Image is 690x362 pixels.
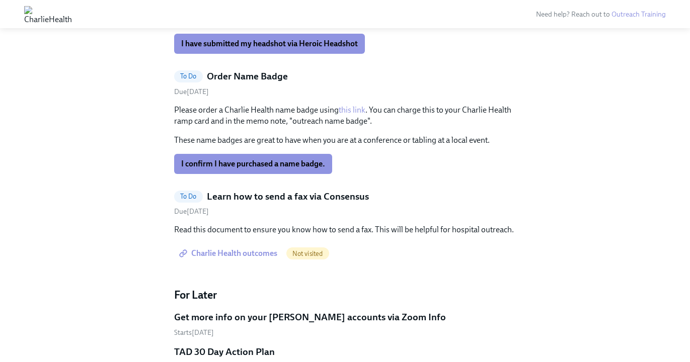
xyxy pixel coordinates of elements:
p: These name badges are great to have when you are at a conference or tabling at a local event. [174,135,516,146]
a: Get more info on your [PERSON_NAME] accounts via Zoom InfoStarts[DATE] [174,311,516,337]
span: Not visited [286,250,329,257]
span: Charlie Health outcomes [181,248,277,258]
span: Need help? Reach out to [536,10,666,19]
span: Saturday, October 4th 2025, 9:00 am [174,207,209,216]
span: To Do [174,193,203,200]
p: Read this document to ensure you know how to send a fax. This will be helpful for hospital outreach. [174,224,516,235]
p: Please order a Charlie Health name badge using . You can charge this to your Charlie Health ramp ... [174,105,516,127]
h5: Get more info on your [PERSON_NAME] accounts via Zoom Info [174,311,446,324]
h5: TAD 30 Day Action Plan [174,345,275,358]
span: Monday, October 6th 2025, 9:00 am [174,328,214,337]
span: I confirm I have purchased a name badge. [181,159,325,169]
h5: Learn how to send a fax via Consensus [207,190,369,203]
img: CharlieHealth [24,6,72,22]
a: Outreach Training [611,10,666,19]
span: Monday, October 6th 2025, 9:00 am [174,87,209,96]
span: To Do [174,72,203,80]
a: this link [339,105,365,115]
a: To DoLearn how to send a fax via ConsensusDue[DATE] [174,190,516,217]
h5: Order Name Badge [207,70,288,83]
button: I confirm I have purchased a name badge. [174,154,332,174]
h4: For Later [174,288,516,303]
a: To DoOrder Name BadgeDue[DATE] [174,70,516,97]
a: Charlie Health outcomes [174,243,284,263]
